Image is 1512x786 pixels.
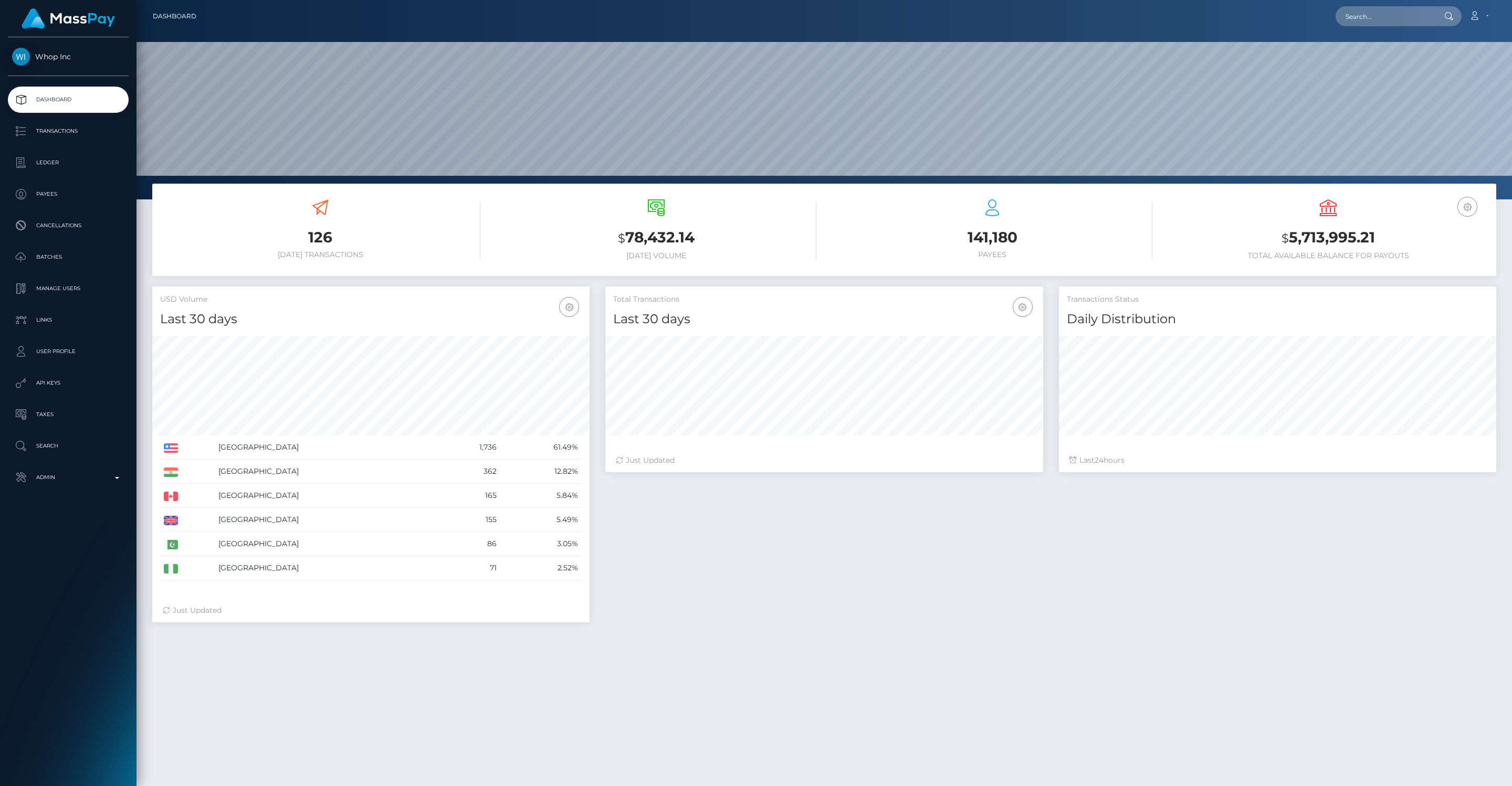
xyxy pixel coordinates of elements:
[1336,6,1434,26] input: Search...
[8,433,129,459] a: Search
[438,460,500,484] td: 362
[164,540,178,549] img: PK.png
[8,150,129,176] a: Ledger
[160,310,582,328] h4: Last 30 days
[12,281,124,296] p: Manage Users
[215,556,438,580] td: [GEOGRAPHIC_DATA]
[8,275,129,302] a: Manage Users
[215,460,438,484] td: [GEOGRAPHIC_DATA]
[8,401,129,428] a: Taxes
[500,532,582,556] td: 3.05%
[1069,455,1486,466] div: Last hours
[500,436,582,460] td: 61.49%
[12,375,124,391] p: API Keys
[500,508,582,532] td: 5.49%
[163,605,579,616] div: Just Updated
[22,8,115,29] img: MassPay Logo
[215,508,438,532] td: [GEOGRAPHIC_DATA]
[164,443,178,453] img: US.png
[160,227,480,248] h3: 126
[8,52,129,61] span: Whop Inc
[438,508,500,532] td: 155
[8,181,129,207] a: Payees
[160,250,480,259] h6: [DATE] Transactions
[12,470,124,485] p: Admin
[215,484,438,508] td: [GEOGRAPHIC_DATA]
[12,218,124,233] p: Cancellations
[164,468,178,477] img: IN.png
[153,5,196,27] a: Dashboard
[500,556,582,580] td: 2.52%
[215,532,438,556] td: [GEOGRAPHIC_DATA]
[496,227,816,249] h3: 78,432.14
[12,123,124,139] p: Transactions
[12,249,124,265] p: Batches
[160,294,582,305] h5: USD Volume
[1095,455,1104,465] span: 24
[8,118,129,144] a: Transactions
[12,407,124,422] p: Taxes
[438,556,500,580] td: 71
[496,251,816,260] h6: [DATE] Volume
[438,436,500,460] td: 1,736
[8,464,129,491] a: Admin
[12,312,124,328] p: Links
[12,92,124,108] p: Dashboard
[500,484,582,508] td: 5.84%
[1067,294,1488,305] h5: Transactions Status
[613,310,1035,328] h4: Last 30 days
[613,294,1035,305] h5: Total Transactions
[1168,251,1488,260] h6: Total Available Balance for Payouts
[8,370,129,396] a: API Keys
[12,48,30,66] img: Whop Inc
[164,492,178,501] img: CA.png
[438,484,500,508] td: 165
[438,532,500,556] td: 86
[215,436,438,460] td: [GEOGRAPHIC_DATA]
[8,338,129,365] a: User Profile
[616,455,1032,466] div: Just Updated
[1282,231,1289,246] small: $
[1067,310,1488,328] h4: Daily Distribution
[12,344,124,359] p: User Profile
[618,231,625,246] small: $
[12,438,124,454] p: Search
[500,460,582,484] td: 12.82%
[1168,227,1488,249] h3: 5,713,995.21
[164,516,178,525] img: GB.png
[164,564,178,573] img: NG.png
[8,87,129,113] a: Dashboard
[832,227,1152,248] h3: 141,180
[832,250,1152,259] h6: Payees
[12,186,124,202] p: Payees
[8,307,129,333] a: Links
[12,155,124,171] p: Ledger
[8,213,129,239] a: Cancellations
[8,244,129,270] a: Batches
